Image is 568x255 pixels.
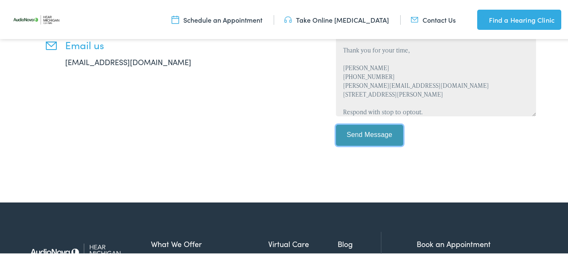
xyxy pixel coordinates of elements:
[411,14,418,23] img: utility icon
[65,55,191,66] a: [EMAIL_ADDRESS][DOMAIN_NAME]
[284,14,292,23] img: utility icon
[268,237,338,248] a: Virtual Care
[284,14,389,23] a: Take Online [MEDICAL_DATA]
[338,237,381,248] a: Blog
[172,14,262,23] a: Schedule an Appointment
[336,124,403,145] input: Send Message
[417,237,491,248] a: Book an Appointment
[411,14,456,23] a: Contact Us
[65,38,217,50] h3: Email us
[477,13,485,24] img: utility icon
[477,8,561,29] a: Find a Hearing Clinic
[172,14,179,23] img: utility icon
[151,237,269,248] a: What We Offer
